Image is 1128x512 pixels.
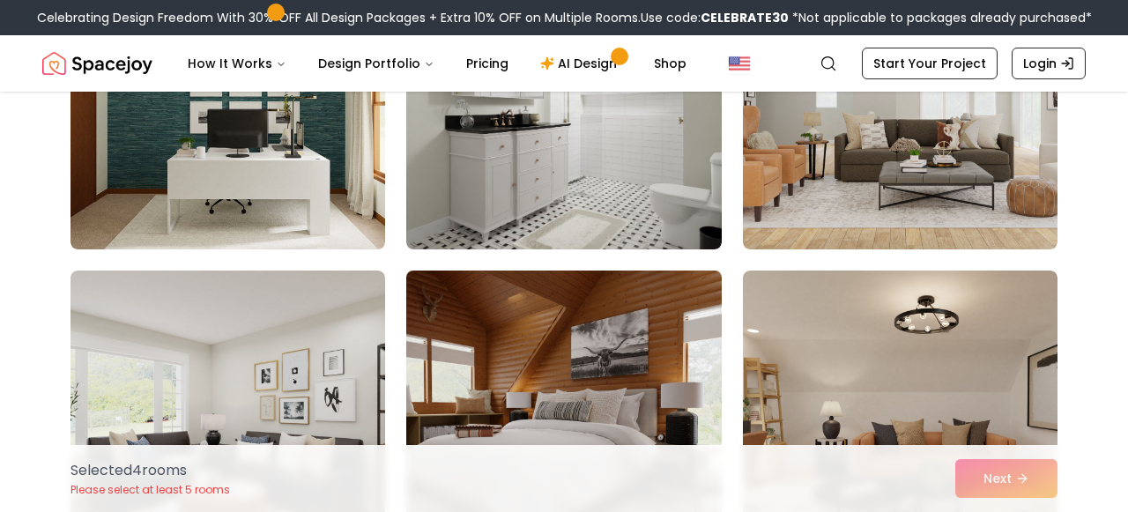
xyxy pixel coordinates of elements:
[42,46,152,81] img: Spacejoy Logo
[37,9,1092,26] div: Celebrating Design Freedom With 30% OFF All Design Packages + Extra 10% OFF on Multiple Rooms.
[640,46,701,81] a: Shop
[70,483,230,497] p: Please select at least 5 rooms
[641,9,789,26] span: Use code:
[304,46,449,81] button: Design Portfolio
[42,35,1086,92] nav: Global
[452,46,523,81] a: Pricing
[70,460,230,481] p: Selected 4 room s
[526,46,636,81] a: AI Design
[729,53,750,74] img: United States
[701,9,789,26] b: CELEBRATE30
[862,48,998,79] a: Start Your Project
[1012,48,1086,79] a: Login
[789,9,1092,26] span: *Not applicable to packages already purchased*
[174,46,301,81] button: How It Works
[42,46,152,81] a: Spacejoy
[174,46,701,81] nav: Main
